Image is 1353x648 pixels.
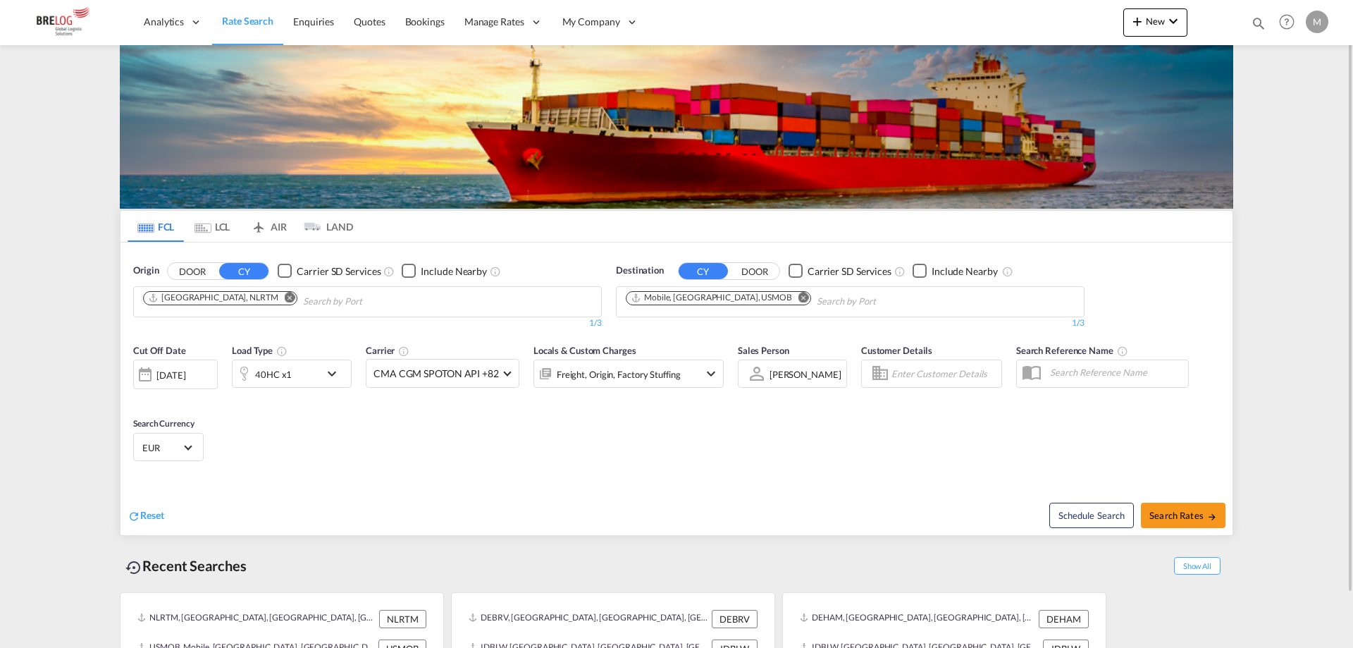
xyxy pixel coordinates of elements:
[562,15,620,29] span: My Company
[250,219,267,229] md-icon: icon-airplane
[789,292,810,306] button: Remove
[932,264,998,279] div: Include Nearby
[141,287,443,313] md-chips-wrap: Chips container. Use arrow keys to select chips.
[894,266,906,277] md-icon: Unchecked: Search for CY (Container Yard) services for all selected carriers.Checked : Search for...
[156,369,185,381] div: [DATE]
[120,45,1233,209] img: LCL+%26+FCL+BACKGROUND.png
[913,264,998,279] md-checkbox: Checkbox No Ink
[631,292,792,304] div: Mobile, AL, USMOB
[297,264,381,279] div: Carrier SD Services
[323,365,347,382] md-icon: icon-chevron-down
[297,211,353,242] md-tab-item: LAND
[1043,362,1188,383] input: Search Reference Name
[240,211,297,242] md-tab-item: AIR
[276,346,288,357] md-icon: icon-information-outline
[184,211,240,242] md-tab-item: LCL
[354,16,385,27] span: Quotes
[278,264,381,279] md-checkbox: Checkbox No Ink
[303,291,437,313] input: Chips input.
[383,266,395,277] md-icon: Unchecked: Search for CY (Container Yard) services for all selected carriers.Checked : Search for...
[232,360,352,388] div: 40HC x1icon-chevron-down
[1049,503,1134,528] button: Note: By default Schedule search will only considerorigin ports, destination ports and cut off da...
[133,418,194,429] span: Search Currency
[148,292,281,304] div: Press delete to remove this chip.
[533,360,724,388] div: Freight Origin Factory Stuffingicon-chevron-down
[421,264,487,279] div: Include Nearby
[1123,8,1187,37] button: icon-plus 400-fgNewicon-chevron-down
[21,6,116,38] img: daae70a0ee2511ecb27c1fb462fa6191.png
[1129,16,1182,27] span: New
[808,264,891,279] div: Carrier SD Services
[1165,13,1182,30] md-icon: icon-chevron-down
[373,367,499,381] span: CMA CGM SPOTON API +82
[293,16,334,27] span: Enquiries
[120,550,252,582] div: Recent Searches
[133,345,186,356] span: Cut Off Date
[712,610,758,628] div: DEBRV
[533,345,636,356] span: Locals & Custom Charges
[1275,10,1299,34] span: Help
[148,292,278,304] div: Rotterdam, NLRTM
[730,263,779,279] button: DOOR
[1129,13,1146,30] md-icon: icon-plus 400-fg
[1207,512,1217,522] md-icon: icon-arrow-right
[255,365,292,384] div: 40HC x1
[770,369,841,380] div: [PERSON_NAME]
[219,263,268,279] button: CY
[768,364,843,384] md-select: Sales Person: Markus Lange
[133,388,144,407] md-datepicker: Select
[379,610,426,628] div: NLRTM
[891,363,997,384] input: Enter Customer Details
[125,559,142,576] md-icon: icon-backup-restore
[222,15,273,27] span: Rate Search
[616,264,664,278] span: Destination
[128,508,164,524] div: icon-refreshReset
[128,211,353,242] md-pagination-wrapper: Use the left and right arrow keys to navigate between tabs
[402,264,487,279] md-checkbox: Checkbox No Ink
[141,437,196,458] md-select: Select Currency: € EUREuro
[1039,610,1089,628] div: DEHAM
[1141,503,1225,528] button: Search Ratesicon-arrow-right
[624,287,956,313] md-chips-wrap: Chips container. Use arrow keys to select chips.
[557,365,681,384] div: Freight Origin Factory Stuffing
[366,345,409,356] span: Carrier
[1002,266,1013,277] md-icon: Unchecked: Ignores neighbouring ports when fetching rates.Checked : Includes neighbouring ports w...
[133,317,602,329] div: 1/3
[405,16,445,27] span: Bookings
[398,346,409,357] md-icon: The selected Trucker/Carrierwill be displayed in the rate results If the rates are from another f...
[128,510,140,522] md-icon: icon-refresh
[464,15,524,29] span: Manage Rates
[140,509,164,521] span: Reset
[817,291,951,313] input: Chips input.
[800,610,1035,628] div: DEHAM, Hamburg, Germany, Western Europe, Europe
[616,317,1085,329] div: 1/3
[232,345,288,356] span: Load Type
[1174,557,1221,575] span: Show All
[490,266,501,277] md-icon: Unchecked: Ignores neighbouring ports when fetching rates.Checked : Includes neighbouring ports w...
[1149,510,1217,521] span: Search Rates
[128,211,184,242] md-tab-item: FCL
[789,264,891,279] md-checkbox: Checkbox No Ink
[1251,16,1266,37] div: icon-magnify
[1306,11,1328,33] div: M
[469,610,708,628] div: DEBRV, Bremerhaven, Germany, Western Europe, Europe
[861,345,932,356] span: Customer Details
[679,263,728,279] button: CY
[1016,345,1128,356] span: Search Reference Name
[738,345,789,356] span: Sales Person
[121,243,1232,535] div: OriginDOOR CY Checkbox No InkUnchecked: Search for CY (Container Yard) services for all selected ...
[1275,10,1306,35] div: Help
[142,441,182,454] span: EUR
[631,292,795,304] div: Press delete to remove this chip.
[703,365,719,382] md-icon: icon-chevron-down
[144,15,184,29] span: Analytics
[168,263,217,279] button: DOOR
[276,292,297,306] button: Remove
[1117,346,1128,357] md-icon: Your search will be saved by the below given name
[1251,16,1266,31] md-icon: icon-magnify
[137,610,376,628] div: NLRTM, Rotterdam, Netherlands, Western Europe, Europe
[133,264,159,278] span: Origin
[133,360,218,389] div: [DATE]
